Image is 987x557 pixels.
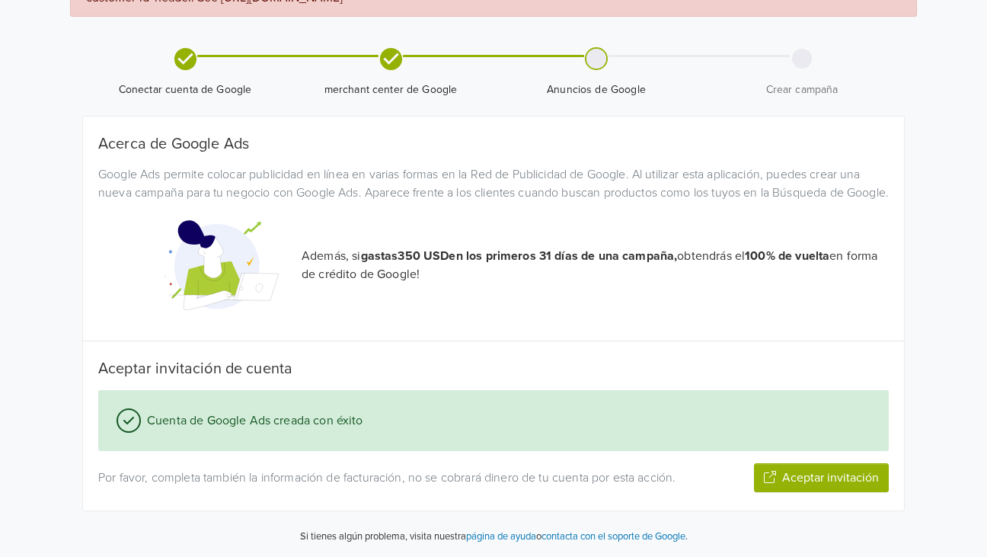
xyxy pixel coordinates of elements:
[302,247,889,283] p: Además, si obtendrás el en forma de crédito de Google!
[466,530,536,543] a: página de ayuda
[88,82,282,98] span: Conectar cuenta de Google
[141,411,363,430] span: Cuenta de Google Ads creada con éxito
[98,469,685,487] p: Por favor, completa también la información de facturación, no se cobrará dinero de tu cuenta por ...
[300,530,688,545] p: Si tienes algún problema, visita nuestra o .
[294,82,487,98] span: merchant center de Google
[705,82,899,98] span: Crear campaña
[361,248,678,264] strong: gastas 350 USD en los primeros 31 días de una campaña,
[98,135,889,153] h5: Acerca de Google Ads
[541,530,685,543] a: contacta con el soporte de Google
[754,463,889,492] button: Aceptar invitación
[164,208,279,322] img: Google Promotional Codes
[500,82,693,98] span: Anuncios de Google
[87,165,900,202] div: Google Ads permite colocar publicidad en línea en varias formas en la Red de Publicidad de Google...
[745,248,829,264] strong: 100% de vuelta
[98,360,889,378] h5: Aceptar invitación de cuenta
